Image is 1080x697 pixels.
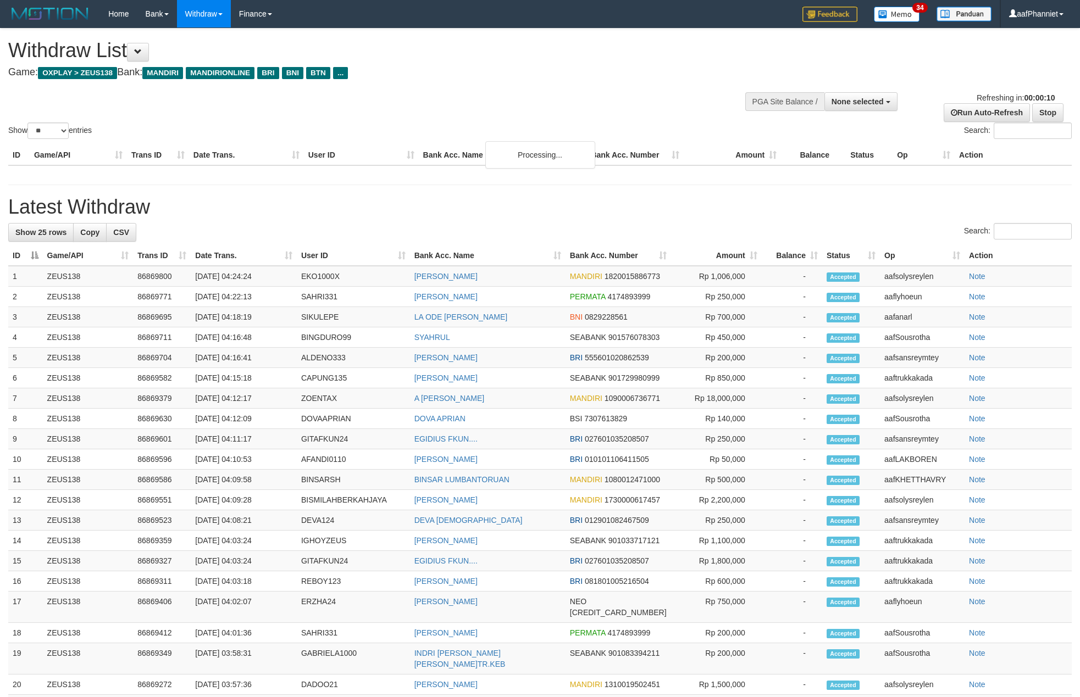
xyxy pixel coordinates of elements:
td: aafLAKBOREN [880,449,965,470]
td: 8 [8,409,43,429]
a: DEVA [DEMOGRAPHIC_DATA] [414,516,523,525]
span: Accepted [827,394,860,404]
span: None selected [832,97,884,106]
td: - [762,592,822,623]
span: Copy 0829228561 to clipboard [585,313,628,321]
a: Note [969,414,985,423]
a: Note [969,649,985,657]
td: Rp 500,000 [671,470,762,490]
td: 18 [8,623,43,643]
td: aaftrukkakada [880,368,965,388]
th: Op: activate to sort column ascending [880,246,965,266]
td: - [762,551,822,571]
th: Action [955,145,1072,165]
td: ZEUS138 [43,449,134,470]
td: 2 [8,287,43,307]
th: Op [893,145,955,165]
td: ZEUS138 [43,531,134,551]
td: aafSousrotha [880,623,965,643]
td: [DATE] 04:16:41 [191,348,297,368]
td: ZEUS138 [43,409,134,429]
img: panduan.png [937,7,992,21]
td: [DATE] 04:08:21 [191,510,297,531]
a: [PERSON_NAME] [414,455,478,464]
td: 86869711 [133,327,191,348]
td: - [762,429,822,449]
span: Show 25 rows [15,228,67,237]
td: 86869601 [133,429,191,449]
td: IGHOYZEUS [297,531,410,551]
td: aafsansreymtey [880,348,965,368]
td: Rp 250,000 [671,287,762,307]
a: EGIDIUS FKUN.... [414,556,478,565]
td: aafsansreymtey [880,510,965,531]
td: [DATE] 04:01:36 [191,623,297,643]
td: 86869596 [133,449,191,470]
td: aaflyhoeun [880,287,965,307]
th: ID: activate to sort column descending [8,246,43,266]
th: Bank Acc. Name [419,145,587,165]
td: - [762,348,822,368]
span: Accepted [827,354,860,363]
td: [DATE] 04:12:09 [191,409,297,429]
span: BRI [257,67,279,79]
td: [DATE] 04:18:19 [191,307,297,327]
span: MANDIRI [142,67,183,79]
span: Accepted [827,313,860,322]
td: 86869695 [133,307,191,327]
a: BINSAR LUMBANTORUAN [414,475,509,484]
td: 86869630 [133,409,191,429]
td: ZOENTAX [297,388,410,409]
td: - [762,571,822,592]
a: Note [969,333,985,342]
td: - [762,368,822,388]
td: ZEUS138 [43,623,134,643]
td: GITAFKUN24 [297,429,410,449]
td: 86869327 [133,551,191,571]
span: BRI [570,516,583,525]
td: - [762,388,822,409]
td: 11 [8,470,43,490]
td: aafsolysreylen [880,490,965,510]
span: Accepted [827,333,860,343]
a: Note [969,434,985,443]
th: Bank Acc. Number [586,145,684,165]
td: GITAFKUN24 [297,551,410,571]
span: Accepted [827,374,860,383]
td: Rp 200,000 [671,348,762,368]
th: Game/API: activate to sort column ascending [43,246,134,266]
td: aafSousrotha [880,327,965,348]
span: Accepted [827,496,860,505]
h1: Withdraw List [8,40,709,62]
span: ... [333,67,348,79]
span: Accepted [827,629,860,638]
span: Copy 012901082467509 to clipboard [585,516,649,525]
td: [DATE] 04:16:48 [191,327,297,348]
td: Rp 2,200,000 [671,490,762,510]
td: Rp 200,000 [671,623,762,643]
td: ZEUS138 [43,307,134,327]
td: ZEUS138 [43,287,134,307]
a: Note [969,577,985,586]
span: Accepted [827,537,860,546]
td: aafSousrotha [880,409,965,429]
a: LA ODE [PERSON_NAME] [414,313,508,321]
td: 17 [8,592,43,623]
a: Note [969,292,985,301]
td: SIKULEPE [297,307,410,327]
td: [DATE] 04:24:24 [191,266,297,287]
td: 7 [8,388,43,409]
span: Copy 1820015886773 to clipboard [605,272,660,281]
td: ZEUS138 [43,490,134,510]
span: Accepted [827,272,860,282]
th: Status: activate to sort column ascending [822,246,880,266]
a: Note [969,597,985,606]
th: Amount [684,145,781,165]
th: Date Trans. [189,145,304,165]
td: [DATE] 04:03:18 [191,571,297,592]
td: ZEUS138 [43,470,134,490]
span: Copy [80,228,99,237]
a: DOVA APRIAN [414,414,466,423]
span: BRI [570,577,583,586]
a: [PERSON_NAME] [414,577,478,586]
